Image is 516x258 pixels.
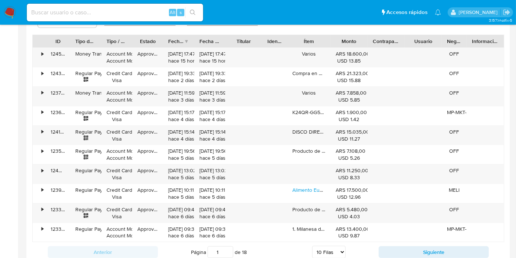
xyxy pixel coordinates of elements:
[386,8,427,16] span: Accesos rápidos
[503,8,510,16] a: Salir
[185,7,200,18] button: search-icon
[180,9,182,16] span: s
[27,8,203,17] input: Buscar usuario o caso...
[489,17,512,23] span: 3.157.1-hotfix-5
[170,9,176,16] span: Alt
[459,9,500,16] p: belen.palamara@mercadolibre.com
[435,9,441,15] a: Notificaciones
